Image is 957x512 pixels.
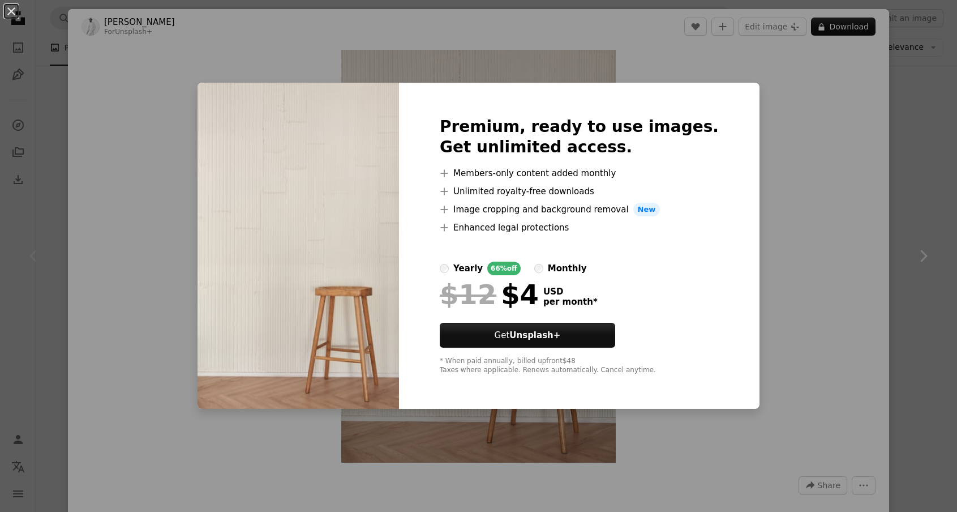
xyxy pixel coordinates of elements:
[543,297,598,307] span: per month *
[440,185,719,198] li: Unlimited royalty-free downloads
[548,262,587,275] div: monthly
[440,280,496,309] span: $12
[487,262,521,275] div: 66% off
[440,203,719,216] li: Image cropping and background removal
[440,117,719,157] h2: Premium, ready to use images. Get unlimited access.
[534,264,543,273] input: monthly
[440,167,719,180] li: Members-only content added monthly
[440,323,615,348] button: GetUnsplash+
[633,203,660,216] span: New
[453,262,483,275] div: yearly
[198,83,399,409] img: premium_photo-1681449856616-ecb8fd072a8d
[440,357,719,375] div: * When paid annually, billed upfront $48 Taxes where applicable. Renews automatically. Cancel any...
[440,264,449,273] input: yearly66%off
[440,221,719,234] li: Enhanced legal protections
[543,287,598,297] span: USD
[509,330,560,340] strong: Unsplash+
[440,280,539,309] div: $4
